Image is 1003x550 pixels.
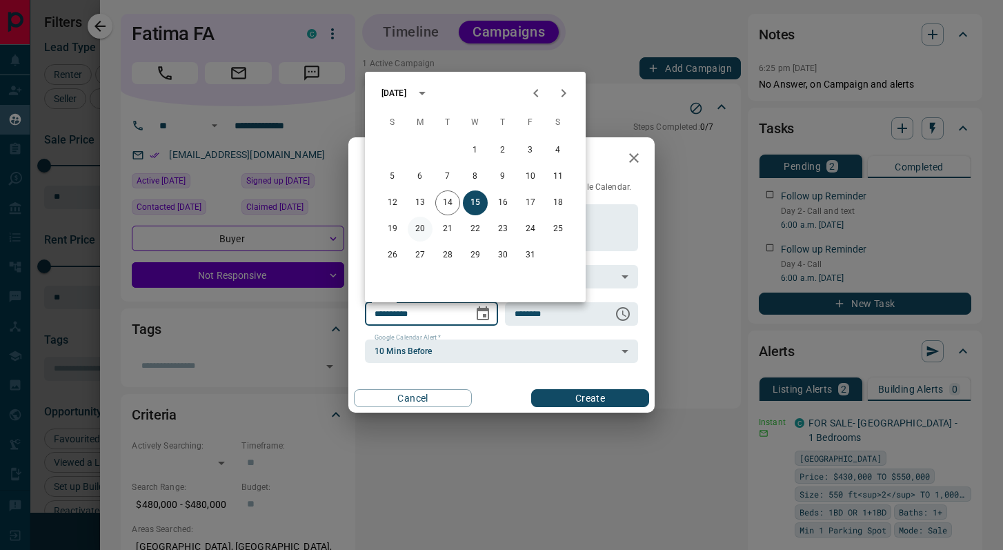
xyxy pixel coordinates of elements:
[546,109,570,137] span: Saturday
[490,164,515,189] button: 9
[463,217,488,242] button: 22
[408,109,433,137] span: Monday
[490,190,515,215] button: 16
[463,243,488,268] button: 29
[490,138,515,163] button: 2
[375,333,441,342] label: Google Calendar Alert
[408,164,433,189] button: 6
[463,109,488,137] span: Wednesday
[518,109,543,137] span: Friday
[375,296,392,305] label: Date
[518,138,543,163] button: 3
[463,190,488,215] button: 15
[518,243,543,268] button: 31
[348,137,442,181] h2: New Task
[546,164,570,189] button: 11
[463,164,488,189] button: 8
[408,217,433,242] button: 20
[435,217,460,242] button: 21
[515,296,533,305] label: Time
[518,217,543,242] button: 24
[518,190,543,215] button: 17
[490,243,515,268] button: 30
[408,243,433,268] button: 27
[546,217,570,242] button: 25
[531,389,649,407] button: Create
[435,164,460,189] button: 7
[410,81,434,105] button: calendar view is open, switch to year view
[490,109,515,137] span: Thursday
[381,87,406,99] div: [DATE]
[354,389,472,407] button: Cancel
[490,217,515,242] button: 23
[380,190,405,215] button: 12
[546,138,570,163] button: 4
[380,243,405,268] button: 26
[435,190,460,215] button: 14
[380,217,405,242] button: 19
[435,243,460,268] button: 28
[469,300,497,328] button: Choose date, selected date is Oct 15, 2025
[380,164,405,189] button: 5
[408,190,433,215] button: 13
[380,109,405,137] span: Sunday
[550,79,577,107] button: Next month
[435,109,460,137] span: Tuesday
[365,340,638,363] div: 10 Mins Before
[609,300,637,328] button: Choose time, selected time is 6:00 AM
[518,164,543,189] button: 10
[522,79,550,107] button: Previous month
[546,190,570,215] button: 18
[463,138,488,163] button: 1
